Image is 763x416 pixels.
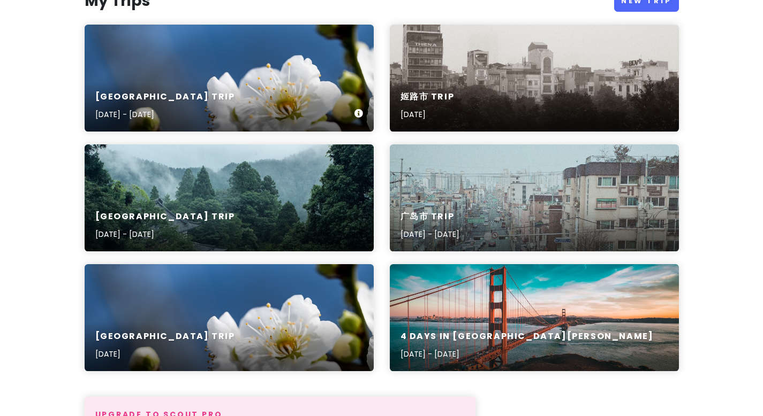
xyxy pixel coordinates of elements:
[401,348,654,360] p: [DATE] - [DATE]
[95,348,235,360] p: [DATE]
[390,144,679,251] a: wide road with vehicles广岛市 Trip[DATE] - [DATE]
[95,331,235,342] h6: [GEOGRAPHIC_DATA] Trip
[95,228,235,240] p: [DATE] - [DATE]
[401,109,455,120] p: [DATE]
[85,25,374,132] a: a close up of some white flowers on a tree[GEOGRAPHIC_DATA] Trip[DATE] - [DATE]
[95,211,235,222] h6: [GEOGRAPHIC_DATA] Trip
[95,109,235,120] p: [DATE] - [DATE]
[401,331,654,342] h6: 4 Days in [GEOGRAPHIC_DATA][PERSON_NAME]
[401,211,459,222] h6: 广岛市 Trip
[85,264,374,371] a: a close up of some white flowers on a tree[GEOGRAPHIC_DATA] Trip[DATE]
[401,91,455,103] h6: 姬路市 Trip
[390,264,679,371] a: 4 Days in [GEOGRAPHIC_DATA][PERSON_NAME][DATE] - [DATE]
[85,144,374,251] a: gray roofed temple surrounded by trees[GEOGRAPHIC_DATA] Trip[DATE] - [DATE]
[390,25,679,132] a: City skyline with buildings and trees.姬路市 Trip[DATE]
[95,91,235,103] h6: [GEOGRAPHIC_DATA] Trip
[401,228,459,240] p: [DATE] - [DATE]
